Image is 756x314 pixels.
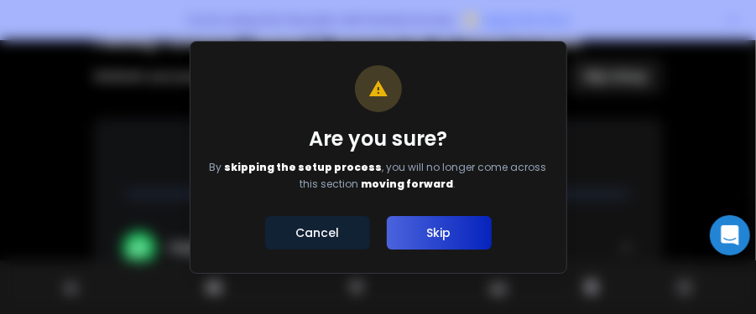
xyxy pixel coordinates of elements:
p: By , you will no longer come across this section . [201,159,556,193]
h1: Are you sure? [201,126,556,152]
button: Skip [387,216,492,250]
button: Cancel [265,216,370,250]
span: skipping the setup process [225,160,383,174]
span: moving forward [362,177,454,191]
div: Open Intercom Messenger [710,215,750,255]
